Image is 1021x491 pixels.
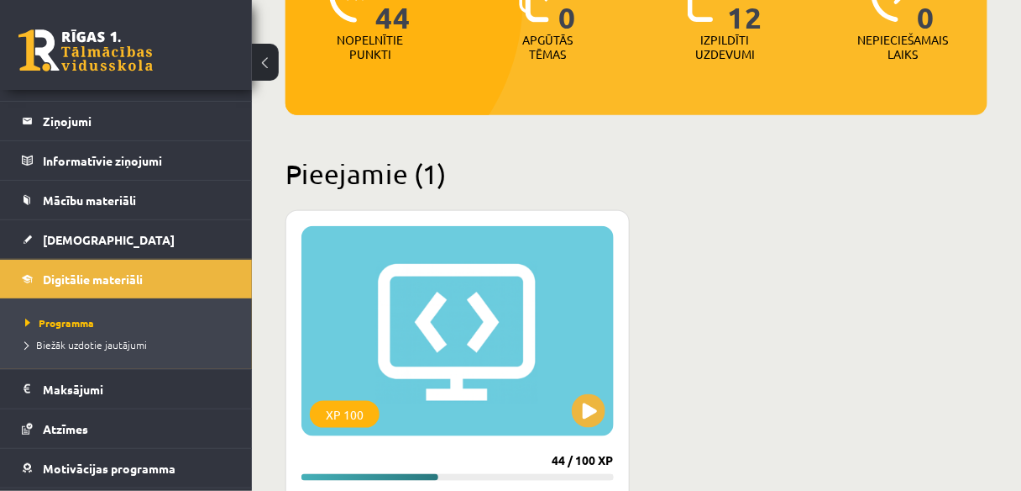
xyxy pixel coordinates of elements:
[25,337,235,352] a: Biežāk uzdotie jautājumi
[693,33,758,61] p: Izpildīti uzdevumi
[310,401,380,428] div: XP 100
[43,232,175,247] span: [DEMOGRAPHIC_DATA]
[857,33,948,61] p: Nepieciešamais laiks
[25,316,94,330] span: Programma
[25,315,235,330] a: Programma
[43,461,175,476] span: Motivācijas programma
[337,33,403,61] p: Nopelnītie punkti
[22,141,231,180] a: Informatīvie ziņojumi
[22,370,231,409] a: Maksājumi
[43,272,143,287] span: Digitālie materiāli
[285,157,987,190] h2: Pieejamie (1)
[43,141,231,180] legend: Informatīvie ziņojumi
[18,29,153,71] a: Rīgas 1. Tālmācības vidusskola
[43,102,231,140] legend: Ziņojumi
[515,33,580,61] p: Apgūtās tēmas
[43,421,88,436] span: Atzīmes
[25,338,147,351] span: Biežāk uzdotie jautājumi
[22,102,231,140] a: Ziņojumi
[22,449,231,488] a: Motivācijas programma
[22,181,231,219] a: Mācību materiāli
[43,370,231,409] legend: Maksājumi
[43,193,136,208] span: Mācību materiāli
[22,409,231,448] a: Atzīmes
[22,220,231,259] a: [DEMOGRAPHIC_DATA]
[22,260,231,298] a: Digitālie materiāli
